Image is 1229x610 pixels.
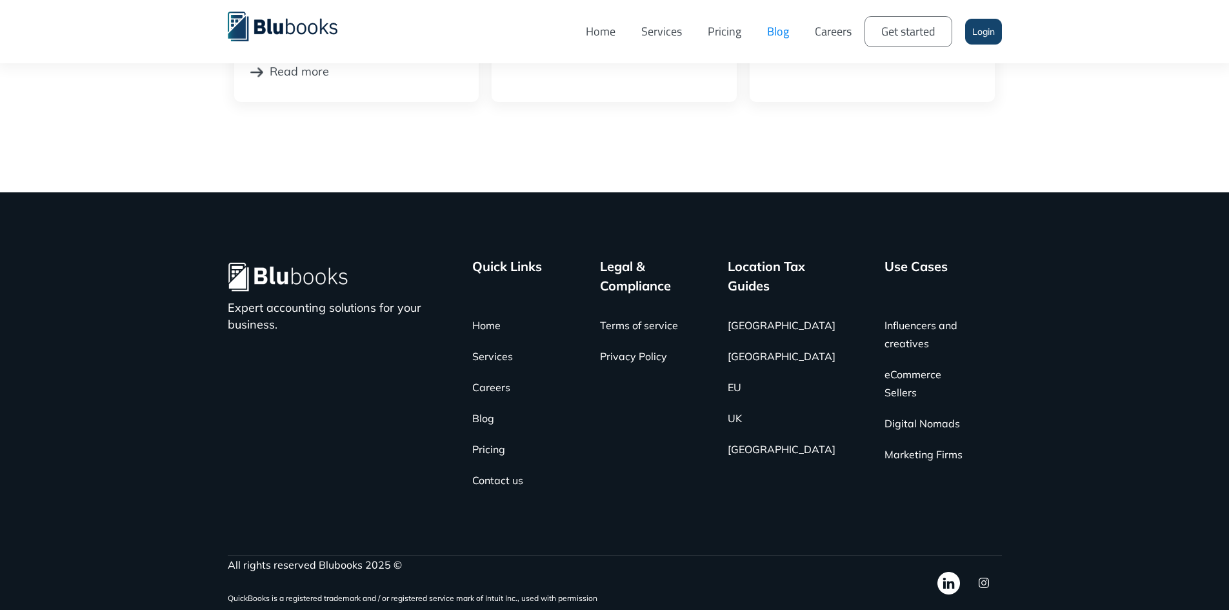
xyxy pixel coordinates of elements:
div: Read more [270,54,329,89]
a: UK [728,403,742,434]
a: Home [573,10,628,54]
div: Use Cases ‍ [884,257,948,296]
a: EU [728,372,741,403]
a: Careers [802,10,864,54]
a: Services [472,341,513,372]
a: Influencers and creatives [884,310,963,359]
p: Expert accounting solutions for your business. [228,300,437,333]
div: Location Tax Guides [728,257,848,296]
a: home [228,10,357,41]
a: Marketing Firms [884,439,963,470]
a: [GEOGRAPHIC_DATA] [728,434,835,465]
div: All rights reserved Blubooks 2025 © [228,556,597,574]
a: Blog [472,403,494,434]
a: Read more [247,54,329,89]
a: Terms of service [600,310,678,341]
a: Digital Nomads [884,408,960,439]
div: Legal & Compliance [600,257,692,296]
sup: QuickBooks is a registered trademark and / or registered service mark of Intuit Inc., used with p... [228,593,597,603]
a: Contact us [472,465,523,496]
a: Get started [864,16,952,47]
a: Careers [472,372,510,403]
a: Pricing [695,10,754,54]
a: Login [965,19,1002,45]
a: eCommerce Sellers [884,359,963,408]
a: Services [628,10,695,54]
a: Home [472,310,501,341]
a: Pricing [472,434,505,465]
a: [GEOGRAPHIC_DATA] [728,341,835,372]
a: Blog [754,10,802,54]
div: Quick Links ‍ [472,257,542,296]
a: Privacy Policy [600,341,667,372]
a: [GEOGRAPHIC_DATA] [728,310,835,341]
